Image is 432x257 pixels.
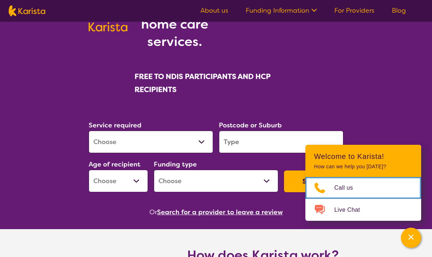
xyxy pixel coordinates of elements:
[334,6,374,15] a: For Providers
[200,6,228,15] a: About us
[135,72,270,94] b: FREE TO NDIS PARTICIPANTS AND HCP RECIPIENTS
[305,145,421,221] div: Channel Menu
[314,152,412,161] h2: Welcome to Karista!
[9,5,45,16] img: Karista logo
[392,6,406,15] a: Blog
[149,207,157,218] span: Or
[219,121,282,130] label: Postcode or Suburb
[219,131,343,153] input: Type
[284,170,343,192] button: Search
[314,164,412,170] p: How can we help you [DATE]?
[157,207,283,218] button: Search for a provider to leave a review
[305,177,421,221] ul: Choose channel
[334,182,362,193] span: Call us
[334,205,369,215] span: Live Chat
[246,6,317,15] a: Funding Information
[401,228,421,248] button: Channel Menu
[89,160,140,169] label: Age of recipient
[154,160,197,169] label: Funding type
[89,121,141,130] label: Service required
